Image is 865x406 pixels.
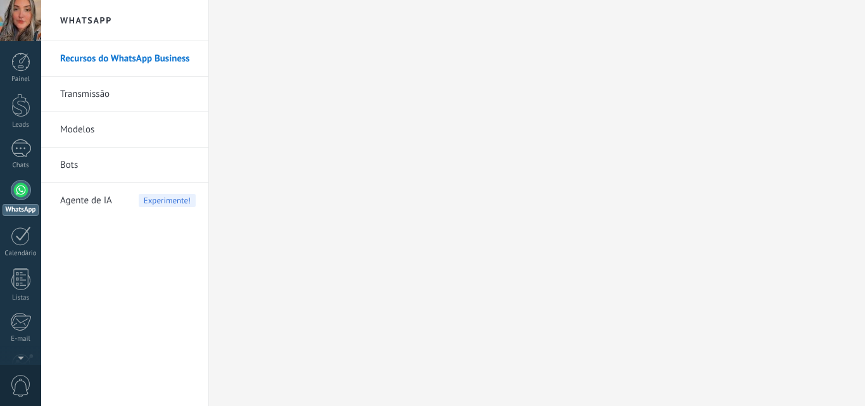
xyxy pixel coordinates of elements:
[41,41,208,77] li: Recursos do WhatsApp Business
[3,162,39,170] div: Chats
[41,112,208,148] li: Modelos
[60,183,112,219] span: Agente de IA
[60,41,196,77] a: Recursos do WhatsApp Business
[3,335,39,343] div: E-mail
[3,294,39,302] div: Listas
[60,112,196,148] a: Modelos
[41,77,208,112] li: Transmissão
[3,250,39,258] div: Calendário
[60,183,196,219] a: Agente de IAExperimente!
[41,183,208,218] li: Agente de IA
[3,204,39,216] div: WhatsApp
[60,148,196,183] a: Bots
[3,75,39,84] div: Painel
[41,148,208,183] li: Bots
[139,194,196,207] span: Experimente!
[60,77,196,112] a: Transmissão
[3,121,39,129] div: Leads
